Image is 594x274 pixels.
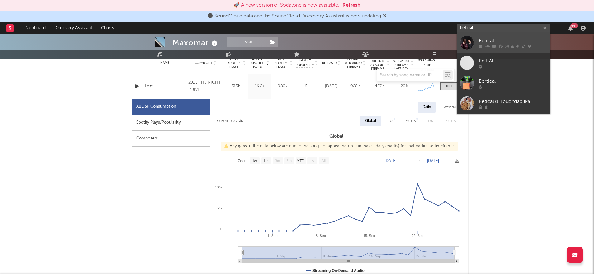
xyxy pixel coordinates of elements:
[249,83,269,90] div: 46.2k
[195,61,213,65] span: Copyright
[427,159,439,163] text: [DATE]
[273,83,293,90] div: 980k
[377,73,443,78] input: Search by song name or URL
[312,268,365,273] text: Streaming On-Demand Audio
[342,2,360,9] button: Refresh
[316,234,326,237] text: 8. Sep
[234,2,339,9] div: 🚀 A new version of Sodatone is now available.
[226,83,246,90] div: 515k
[479,57,547,65] div: BetItAll
[252,159,257,163] text: 1w
[417,159,421,163] text: →
[310,159,314,163] text: 1y
[321,159,325,163] text: All
[145,61,186,65] div: Name
[393,56,410,71] span: Estimated % Playlist Streams Last Day
[97,22,118,34] a: Charts
[412,234,423,237] text: 22. Sep
[217,119,243,123] button: Export CSV
[20,22,50,34] a: Dashboard
[365,117,376,125] div: Global
[457,24,550,32] input: Search for artists
[273,57,289,69] span: ATD Spotify Plays
[457,93,550,114] a: Retical & Touchdabuka
[568,26,573,31] button: 99+
[263,159,268,163] text: 1m
[369,83,390,90] div: 427k
[132,115,210,131] div: Spotify Plays/Popularity
[393,83,414,90] div: ~ 20 %
[363,234,375,237] text: 15. Sep
[457,53,550,73] a: BetItAll
[136,103,176,110] div: All DSP Consumption
[217,206,222,210] text: 50k
[214,14,381,19] span: SoundCloud data and the SoundCloud Discovery Assistant is now updating
[321,83,342,90] div: [DATE]
[221,142,458,151] div: Any gaps in the data below are due to the song not appearing on Luminate's daily chart(s) for tha...
[145,83,186,90] a: Lost
[267,234,277,237] text: 1. Sep
[226,57,242,69] span: 7 Day Spotify Plays
[132,131,210,147] div: Composers
[297,159,304,163] text: YTD
[479,98,547,105] div: Retical & Touchdabuka
[238,159,248,163] text: Zoom
[220,227,222,231] text: 0
[210,133,462,140] h3: Global
[479,37,547,44] div: Betical
[389,117,393,125] div: US
[296,83,318,90] div: 61
[50,22,97,34] a: Discovery Assistant
[479,77,547,85] div: Bertical
[570,23,578,28] div: 99 +
[286,159,292,163] text: 6m
[322,61,337,65] span: Released
[439,102,461,113] div: Weekly
[418,102,436,113] div: Daily
[457,32,550,53] a: Betical
[296,58,314,67] span: Spotify Popularity
[172,37,219,48] div: Maxomar
[345,83,366,90] div: 928k
[369,56,386,71] span: Global Rolling 7D Audio Streams
[249,57,266,69] span: Last Day Spotify Plays
[215,185,222,189] text: 100k
[227,37,266,47] button: Track
[383,14,387,19] span: Dismiss
[406,117,416,125] div: Ex-US
[275,159,280,163] text: 3m
[188,79,222,94] div: 2025 THE NIGHT DRIVE
[132,99,210,115] div: All DSP Consumption
[417,54,436,72] div: Global Streaming Trend (Last 60D)
[345,57,362,69] span: Global ATD Audio Streams
[457,73,550,93] a: Bertical
[385,159,397,163] text: [DATE]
